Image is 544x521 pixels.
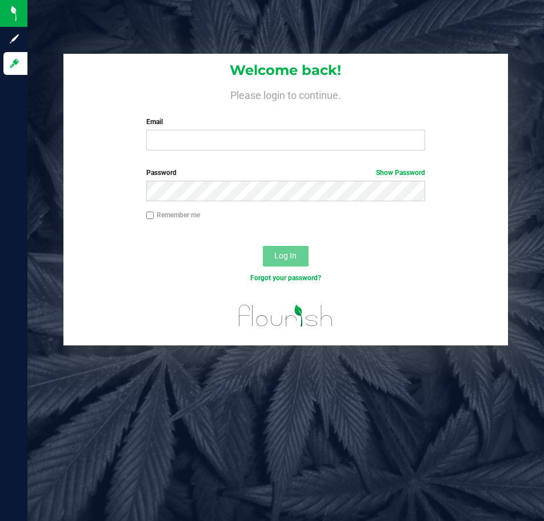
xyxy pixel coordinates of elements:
img: flourish_logo.svg [230,295,342,336]
label: Remember me [146,210,200,220]
h1: Welcome back! [63,63,508,78]
a: Forgot your password? [250,274,321,282]
label: Email [146,117,426,127]
inline-svg: Log in [9,58,20,69]
h4: Please login to continue. [63,87,508,101]
a: Show Password [376,169,425,177]
span: Password [146,169,177,177]
inline-svg: Sign up [9,33,20,45]
input: Remember me [146,212,154,220]
span: Log In [274,251,297,260]
button: Log In [263,246,309,267]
